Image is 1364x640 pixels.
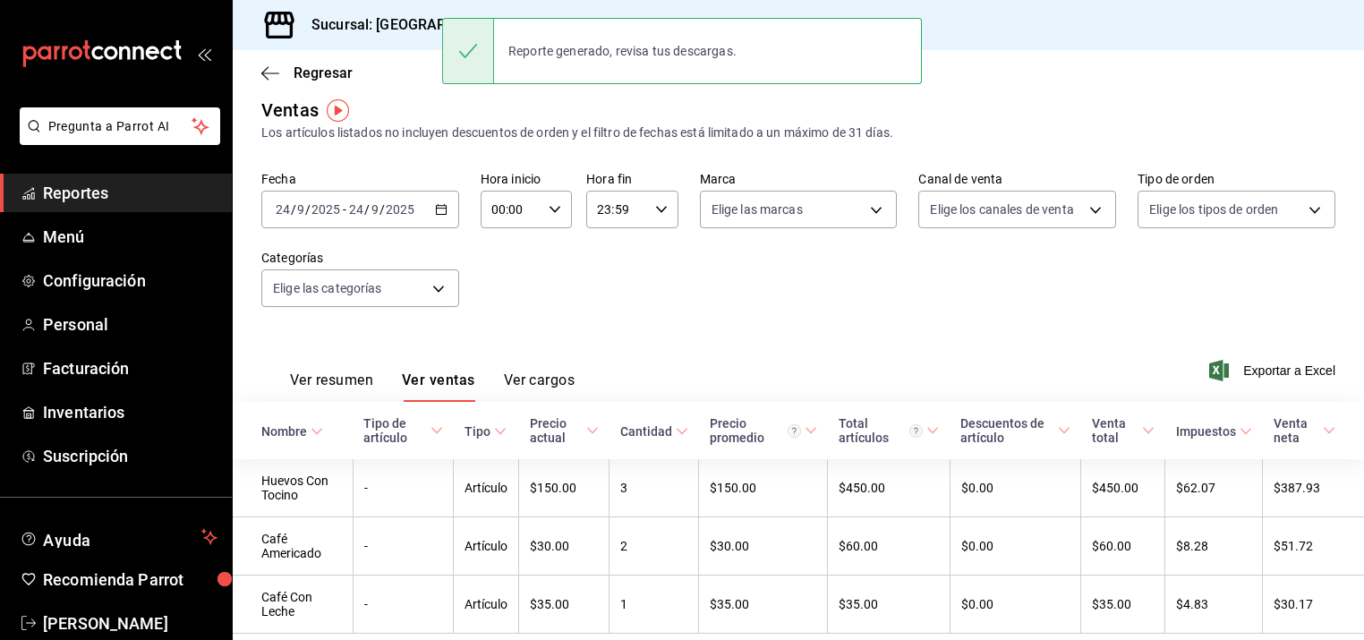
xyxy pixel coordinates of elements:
[454,517,519,576] td: Artículo
[1149,201,1278,218] span: Elige los tipos de orden
[699,576,828,634] td: $35.00
[343,202,346,217] span: -
[465,424,490,439] div: Tipo
[839,416,923,445] div: Total artículos
[1176,424,1236,439] div: Impuestos
[261,64,353,81] button: Regresar
[291,202,296,217] span: /
[20,107,220,145] button: Pregunta a Parrot AI
[48,117,192,136] span: Pregunta a Parrot AI
[1092,416,1138,445] div: Venta total
[1213,360,1335,381] span: Exportar a Excel
[519,517,610,576] td: $30.00
[402,371,475,402] button: Ver ventas
[43,225,217,249] span: Menú
[828,517,950,576] td: $60.00
[261,424,307,439] div: Nombre
[610,517,699,576] td: 2
[353,517,453,576] td: -
[586,173,678,185] label: Hora fin
[1165,576,1263,634] td: $4.83
[364,202,370,217] span: /
[950,576,1081,634] td: $0.00
[710,416,817,445] span: Precio promedio
[828,576,950,634] td: $35.00
[13,130,220,149] a: Pregunta a Parrot AI
[290,371,373,402] button: Ver resumen
[1176,424,1252,439] span: Impuestos
[909,424,923,438] svg: El total artículos considera cambios de precios en los artículos así como costos adicionales por ...
[353,576,453,634] td: -
[530,416,583,445] div: Precio actual
[261,124,1335,142] div: Los artículos listados no incluyen descuentos de orden y el filtro de fechas está limitado a un m...
[950,517,1081,576] td: $0.00
[261,424,323,439] span: Nombre
[699,459,828,517] td: $150.00
[233,517,353,576] td: Café Americado
[371,202,379,217] input: --
[788,424,801,438] svg: Precio promedio = Total artículos / cantidad
[620,424,672,439] div: Cantidad
[960,416,1054,445] div: Descuentos de artículo
[700,173,898,185] label: Marca
[261,97,319,124] div: Ventas
[828,459,950,517] td: $450.00
[1081,517,1165,576] td: $60.00
[494,31,751,71] div: Reporte generado, revisa tus descargas.
[379,202,385,217] span: /
[290,371,575,402] div: navigation tabs
[261,252,459,264] label: Categorías
[327,99,349,122] img: Tooltip marker
[261,173,459,185] label: Fecha
[43,181,217,205] span: Reportes
[454,576,519,634] td: Artículo
[197,47,211,61] button: open_drawer_menu
[454,459,519,517] td: Artículo
[930,201,1073,218] span: Elige los canales de venta
[610,459,699,517] td: 3
[1165,459,1263,517] td: $62.07
[1263,459,1364,517] td: $387.93
[481,173,572,185] label: Hora inicio
[43,567,217,592] span: Recomienda Parrot
[233,576,353,634] td: Café Con Leche
[519,459,610,517] td: $150.00
[710,416,801,445] div: Precio promedio
[530,416,599,445] span: Precio actual
[1274,416,1319,445] div: Venta neta
[348,202,364,217] input: --
[1263,576,1364,634] td: $30.17
[43,526,194,548] span: Ayuda
[273,279,382,297] span: Elige las categorías
[43,269,217,293] span: Configuración
[275,202,291,217] input: --
[610,576,699,634] td: 1
[504,371,575,402] button: Ver cargos
[699,517,828,576] td: $30.00
[1081,576,1165,634] td: $35.00
[311,202,341,217] input: ----
[950,459,1081,517] td: $0.00
[43,611,217,636] span: [PERSON_NAME]
[1274,416,1335,445] span: Venta neta
[1138,173,1335,185] label: Tipo de orden
[1165,517,1263,576] td: $8.28
[918,173,1116,185] label: Canal de venta
[363,416,442,445] span: Tipo de artículo
[43,356,217,380] span: Facturación
[363,416,426,445] div: Tipo de artículo
[1263,517,1364,576] td: $51.72
[465,424,507,439] span: Tipo
[305,202,311,217] span: /
[839,416,939,445] span: Total artículos
[1092,416,1155,445] span: Venta total
[960,416,1070,445] span: Descuentos de artículo
[43,312,217,337] span: Personal
[519,576,610,634] td: $35.00
[1081,459,1165,517] td: $450.00
[712,201,803,218] span: Elige las marcas
[620,424,688,439] span: Cantidad
[353,459,453,517] td: -
[43,400,217,424] span: Inventarios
